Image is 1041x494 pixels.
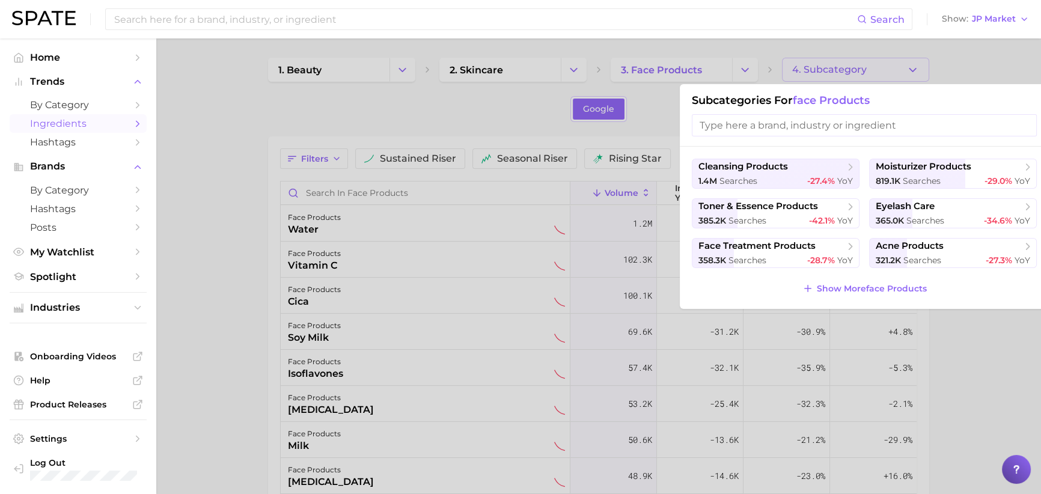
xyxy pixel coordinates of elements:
a: Posts [10,218,147,237]
span: 358.3k [698,255,726,266]
a: Settings [10,430,147,448]
span: 321.2k [876,255,901,266]
span: Trends [30,76,126,87]
span: -28.7% [807,255,835,266]
span: Help [30,375,126,386]
span: Show [942,16,968,22]
span: -29.0% [985,175,1012,186]
input: Search here for a brand, industry, or ingredient [113,9,857,29]
a: Hashtags [10,133,147,151]
button: moisturizer products819.1k searches-29.0% YoY [869,159,1037,189]
span: Spotlight [30,271,126,282]
a: Onboarding Videos [10,347,147,365]
span: face treatment products [698,240,816,252]
button: acne products321.2k searches-27.3% YoY [869,238,1037,268]
button: cleansing products1.4m searches-27.4% YoY [692,159,859,189]
span: face products [793,94,870,107]
span: My Watchlist [30,246,126,258]
a: by Category [10,181,147,200]
a: Spotlight [10,267,147,286]
span: by Category [30,184,126,196]
span: -42.1% [809,215,835,226]
span: toner & essence products [698,201,818,212]
span: Settings [30,433,126,444]
button: Show Moreface products [799,280,930,297]
span: Show More face products [817,284,927,294]
span: acne products [876,240,944,252]
span: YoY [837,255,853,266]
span: 385.2k [698,215,726,226]
span: Log Out [30,457,137,468]
a: Hashtags [10,200,147,218]
span: searches [728,215,766,226]
span: YoY [1015,215,1030,226]
span: Hashtags [30,136,126,148]
a: Product Releases [10,395,147,413]
span: Search [870,14,905,25]
span: -27.4% [807,175,835,186]
span: YoY [837,175,853,186]
a: Ingredients [10,114,147,133]
span: searches [728,255,766,266]
a: Log out. Currently logged in with e-mail jkno@cosmax.com. [10,454,147,484]
span: Hashtags [30,203,126,215]
span: searches [903,175,941,186]
input: Type here a brand, industry or ingredient [692,114,1037,136]
span: searches [719,175,757,186]
span: YoY [837,215,853,226]
h1: Subcategories for [692,94,1037,107]
span: Home [30,52,126,63]
a: Help [10,371,147,389]
span: Product Releases [30,399,126,410]
span: by Category [30,99,126,111]
button: eyelash care365.0k searches-34.6% YoY [869,198,1037,228]
a: Home [10,48,147,67]
img: SPATE [12,11,76,25]
span: searches [903,255,941,266]
button: face treatment products358.3k searches-28.7% YoY [692,238,859,268]
span: YoY [1015,175,1030,186]
button: ShowJP Market [939,11,1032,27]
button: toner & essence products385.2k searches-42.1% YoY [692,198,859,228]
a: My Watchlist [10,243,147,261]
span: Onboarding Videos [30,351,126,362]
span: moisturizer products [876,161,971,172]
span: eyelash care [876,201,935,212]
span: Posts [30,222,126,233]
span: YoY [1015,255,1030,266]
span: Industries [30,302,126,313]
span: Brands [30,161,126,172]
a: by Category [10,96,147,114]
span: -34.6% [984,215,1012,226]
span: searches [906,215,944,226]
button: Industries [10,299,147,317]
span: cleansing products [698,161,788,172]
button: Trends [10,73,147,91]
button: Brands [10,157,147,175]
span: Ingredients [30,118,126,129]
span: 1.4m [698,175,717,186]
span: -27.3% [986,255,1012,266]
span: JP Market [972,16,1016,22]
span: 819.1k [876,175,900,186]
span: 365.0k [876,215,904,226]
